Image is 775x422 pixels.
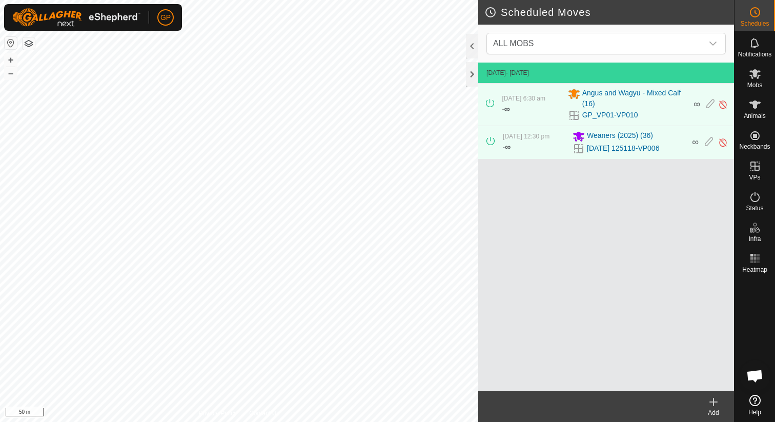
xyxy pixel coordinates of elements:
span: [DATE] [486,69,506,76]
img: Turn off schedule move [718,99,728,110]
span: Heatmap [742,267,767,273]
button: Map Layers [23,37,35,50]
span: Schedules [740,21,769,27]
a: Contact Us [249,409,279,418]
span: Status [746,205,763,211]
div: - [503,141,511,153]
span: Infra [748,236,761,242]
span: ∞ [692,137,699,147]
div: dropdown trigger [703,33,723,54]
button: + [5,54,17,66]
span: ∞ [505,143,511,151]
button: Reset Map [5,37,17,49]
span: VPs [749,174,760,180]
span: Mobs [747,82,762,88]
a: [DATE] 125118-VP006 [587,143,659,154]
div: Open chat [740,360,770,391]
span: Animals [744,113,766,119]
span: Notifications [738,51,771,57]
span: GP [160,12,171,23]
button: – [5,67,17,79]
div: Add [693,408,734,417]
img: Gallagher Logo [12,8,140,27]
a: Privacy Policy [198,409,237,418]
div: - [502,103,510,115]
a: Help [735,391,775,419]
span: Help [748,409,761,415]
span: ALL MOBS [493,39,534,48]
span: ∞ [504,105,510,113]
span: ∞ [694,99,700,109]
span: Weaners (2025) (36) [587,130,653,143]
h2: Scheduled Moves [484,6,734,18]
span: - [DATE] [506,69,529,76]
img: Turn off schedule move [718,137,728,148]
span: [DATE] 12:30 pm [503,133,549,140]
span: [DATE] 6:30 am [502,95,545,102]
span: Angus and Wagyu - Mixed Calf (16) [582,88,688,109]
span: Neckbands [739,144,770,150]
a: GP_VP01-VP010 [582,110,638,120]
span: ALL MOBS [489,33,703,54]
